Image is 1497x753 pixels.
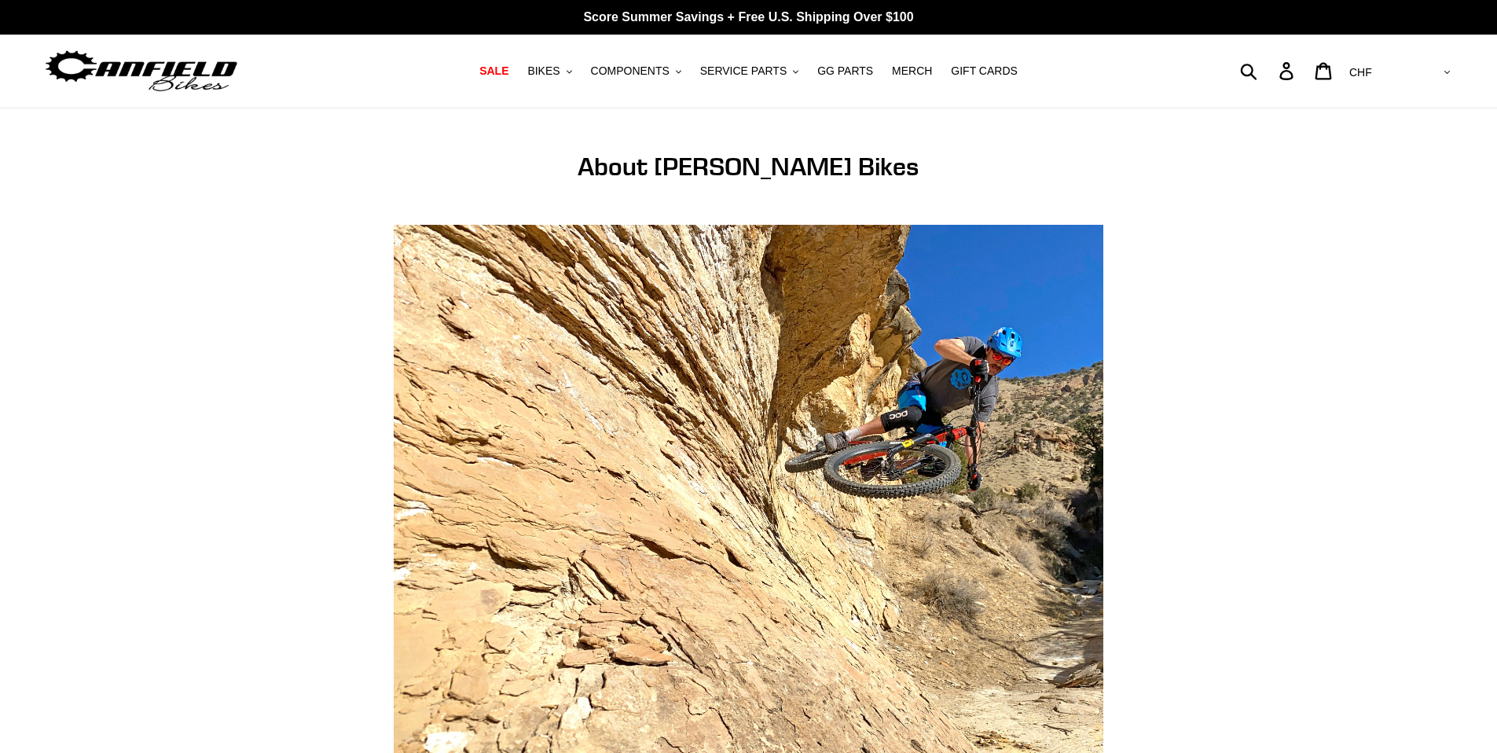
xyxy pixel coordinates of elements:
[884,61,940,82] a: MERCH
[527,64,560,78] span: BIKES
[951,64,1018,78] span: GIFT CARDS
[700,64,787,78] span: SERVICE PARTS
[692,61,806,82] button: SERVICE PARTS
[809,61,881,82] a: GG PARTS
[591,64,670,78] span: COMPONENTS
[519,61,579,82] button: BIKES
[583,61,689,82] button: COMPONENTS
[1249,53,1289,88] input: Search
[943,61,1026,82] a: GIFT CARDS
[394,152,1103,182] h1: About [PERSON_NAME] Bikes
[479,64,508,78] span: SALE
[43,46,240,96] img: Canfield Bikes
[817,64,873,78] span: GG PARTS
[892,64,932,78] span: MERCH
[471,61,516,82] a: SALE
